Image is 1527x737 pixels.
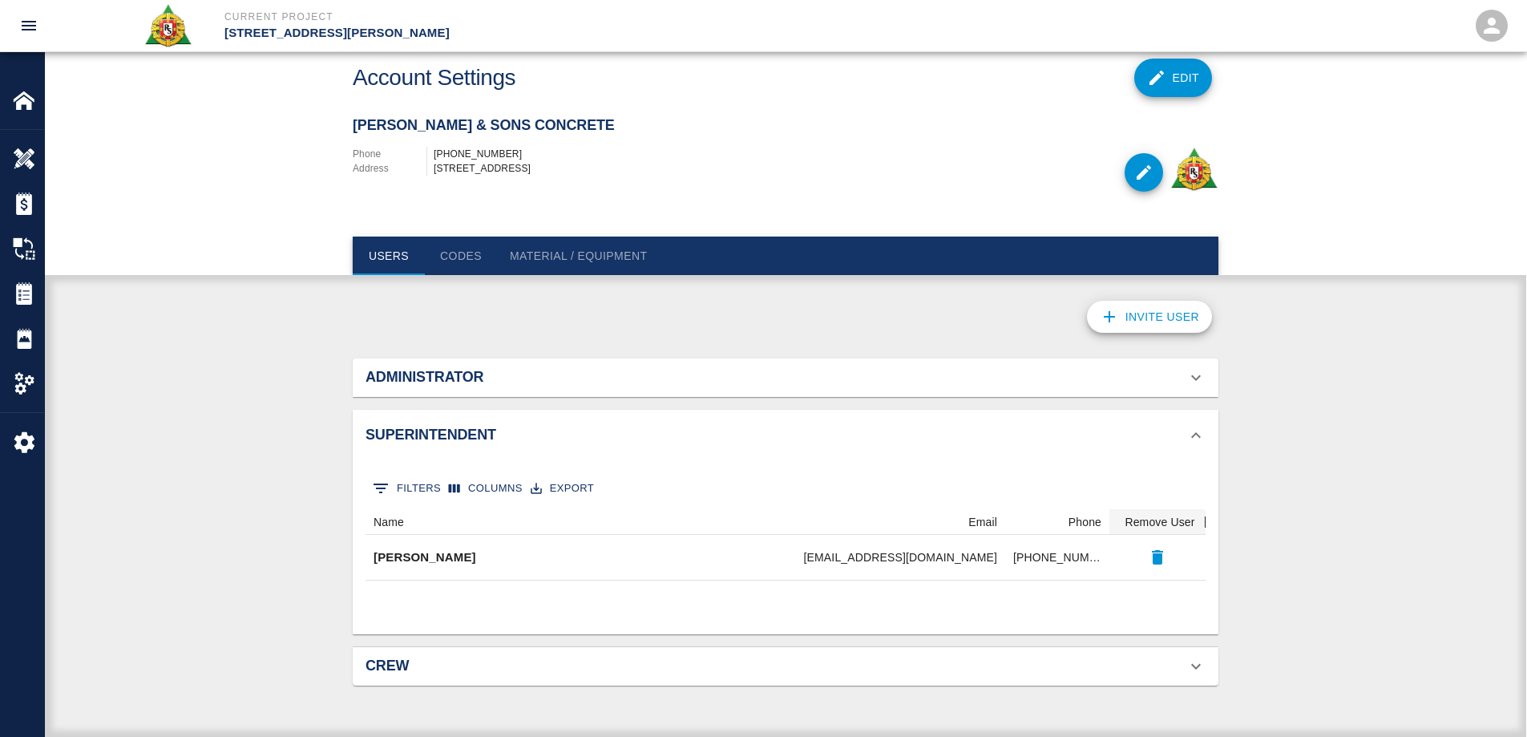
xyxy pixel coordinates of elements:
[353,147,426,161] p: Phone
[353,237,425,275] button: Users
[1087,301,1212,333] button: Invite User
[445,476,527,501] button: Select columns
[425,237,497,275] button: Codes
[353,358,1218,397] div: Administrator
[1068,509,1101,535] div: Phone
[366,369,639,387] h2: Administrator
[1169,147,1218,192] img: Roger & Sons Concrete
[510,509,1005,535] div: Email
[353,65,515,91] h1: Account Settings
[353,647,1218,686] div: Crew
[804,549,997,565] div: manny.barros@rscconcrete.com
[527,476,598,501] button: Export
[224,10,850,24] p: Current Project
[10,6,48,45] button: open drawer
[434,161,786,176] div: [STREET_ADDRESS]
[366,658,639,675] h2: Crew
[1125,509,1194,535] div: Remove User
[366,509,510,535] div: Name
[353,237,1218,275] div: tabs navigation
[1013,549,1101,565] div: (845) 227-6033
[968,509,997,535] div: Email
[143,3,192,48] img: Roger & Sons Concrete
[353,461,1218,634] div: Superintendent
[1134,59,1213,97] button: Edit
[434,147,786,161] div: [PHONE_NUMBER]
[1005,509,1109,535] div: Phone
[497,237,660,275] button: Material / Equipment
[353,117,1218,135] h2: [PERSON_NAME] & Sons Concrete
[369,476,445,501] button: Show filters
[374,509,404,535] div: Name
[353,161,426,176] p: Address
[374,549,476,567] p: [PERSON_NAME]
[1109,509,1206,535] div: Remove User
[1447,660,1527,737] iframe: Chat Widget
[366,427,639,444] h2: Superintendent
[353,410,1218,461] div: Superintendent
[224,24,850,43] p: [STREET_ADDRESS][PERSON_NAME]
